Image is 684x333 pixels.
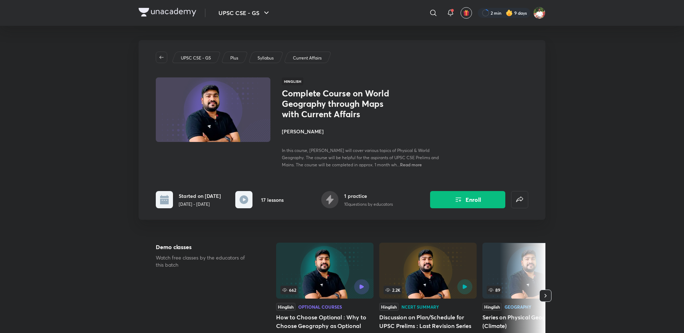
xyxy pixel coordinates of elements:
p: Syllabus [257,55,274,61]
h5: Demo classes [156,243,253,251]
p: 10 questions by educators [344,201,393,208]
button: Enroll [430,191,505,208]
div: Hinglish [482,303,502,311]
a: UPSC CSE - GS [180,55,212,61]
a: Company Logo [139,8,196,18]
span: 2.2K [384,286,402,294]
span: Read more [400,162,422,167]
p: Current Affairs [293,55,322,61]
button: false [511,191,528,208]
div: Hinglish [379,303,399,311]
h6: 1 practice [344,192,393,200]
div: NCERT Summary [401,305,439,309]
h6: Started on [DATE] [179,192,221,200]
span: In this course, [PERSON_NAME] will cover various topics of Physical & World Geography. The course... [282,148,439,167]
h5: Series on Physical Geography- II (Climate) [482,313,580,330]
button: avatar [461,7,472,19]
span: 89 [487,286,502,294]
div: Optional Courses [298,305,342,309]
img: Shashank Soni [533,7,545,19]
button: UPSC CSE - GS [214,6,275,20]
p: Plus [230,55,238,61]
h6: 17 lessons [261,196,284,204]
div: Hinglish [276,303,295,311]
h5: How to Choose Optional : Why to Choose Geography as Optional [276,313,374,330]
span: Hinglish [282,77,303,85]
h4: [PERSON_NAME] [282,128,442,135]
h1: Complete Course on World Geography through Maps with Current Affairs [282,88,399,119]
img: Thumbnail [155,77,271,143]
a: Syllabus [256,55,275,61]
img: avatar [463,10,469,16]
img: streak [506,9,513,16]
p: UPSC CSE - GS [181,55,211,61]
img: Company Logo [139,8,196,16]
a: Current Affairs [292,55,323,61]
h5: Discussion on Plan/Schedule for UPSC Prelims : Last Revision Series [379,313,477,330]
a: Plus [229,55,240,61]
span: 662 [280,286,298,294]
p: [DATE] - [DATE] [179,201,221,208]
p: Watch free classes by the educators of this batch [156,254,253,268]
